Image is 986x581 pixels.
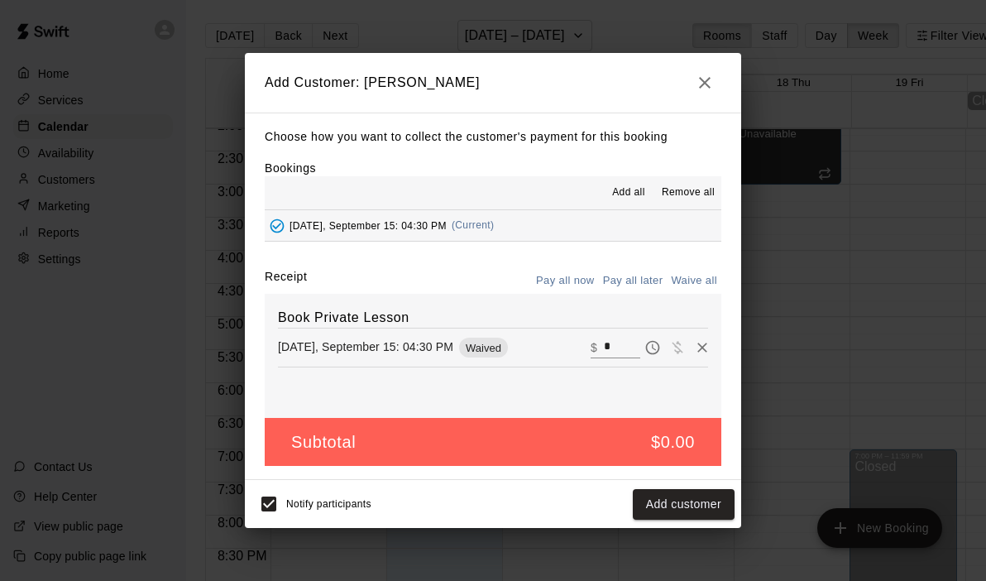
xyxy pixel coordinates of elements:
button: Add customer [633,489,735,520]
button: Add all [602,180,655,206]
button: Pay all later [599,268,668,294]
p: $ [591,339,597,356]
button: Added - Collect Payment[DATE], September 15: 04:30 PM(Current) [265,210,721,241]
span: Pay later [640,339,665,353]
h5: $0.00 [651,431,695,454]
button: Waive all [667,268,721,294]
p: [DATE], September 15: 04:30 PM [278,339,453,355]
h2: Add Customer: [PERSON_NAME] [245,53,741,113]
label: Receipt [265,268,307,294]
span: Remove all [662,185,715,201]
p: Choose how you want to collect the customer's payment for this booking [265,127,721,147]
label: Bookings [265,161,316,175]
button: Added - Collect Payment [265,214,290,238]
span: (Current) [452,219,495,231]
span: Notify participants [286,499,371,511]
button: Pay all now [532,268,599,294]
h6: Book Private Lesson [278,307,708,329]
span: Waived [459,342,508,354]
span: Add all [612,185,645,201]
span: [DATE], September 15: 04:30 PM [290,219,447,231]
button: Remove all [655,180,721,206]
button: Remove [690,335,715,360]
span: Waive payment [665,339,690,353]
h5: Subtotal [291,431,356,454]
